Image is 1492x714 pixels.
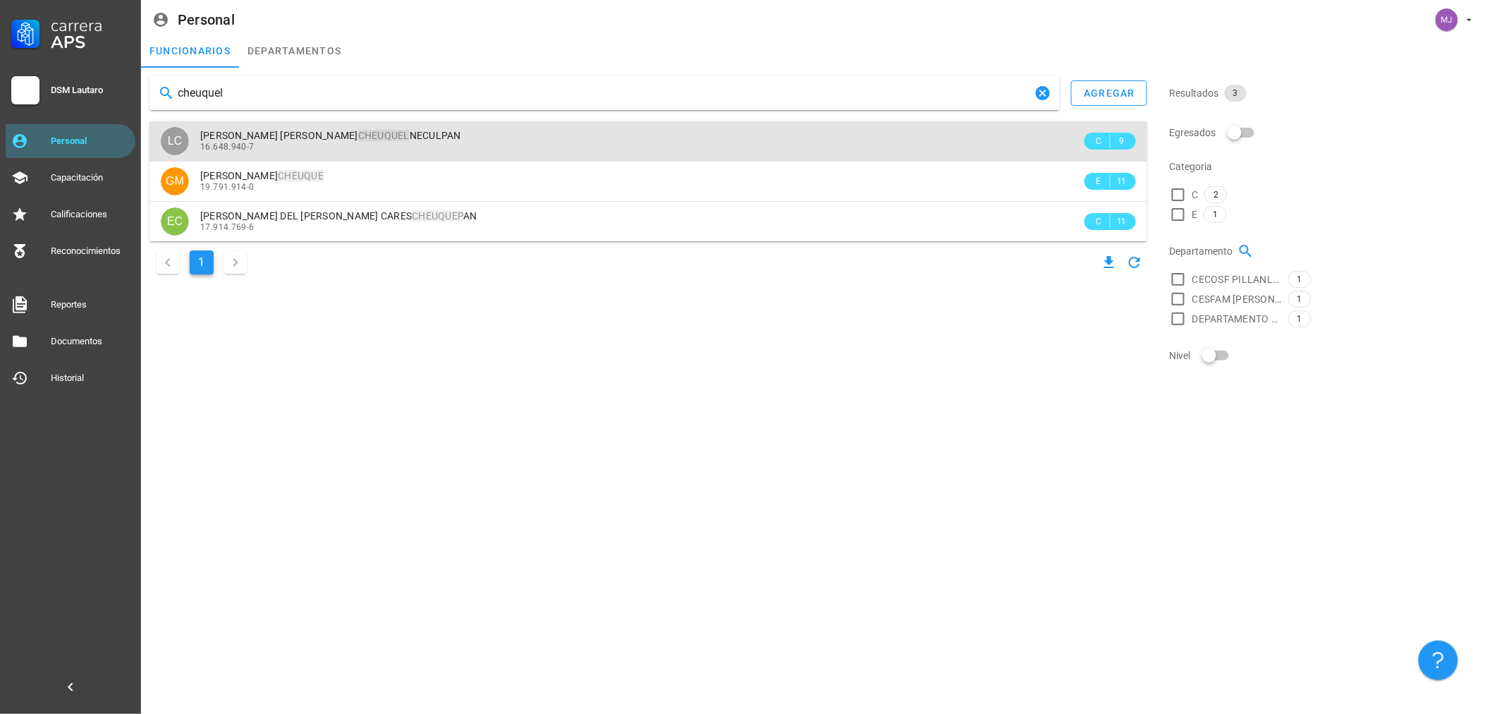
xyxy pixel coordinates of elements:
span: GM [166,167,184,195]
span: CECOSF PILLANLELBUN [1192,272,1283,286]
span: 3 [1233,85,1238,102]
span: E [1093,174,1104,188]
a: Calificaciones [6,198,135,231]
span: 11 [1116,174,1127,188]
div: DSM Lautaro [51,85,130,96]
div: avatar [161,167,189,195]
button: Clear [1034,85,1051,102]
span: 1 [1213,207,1218,222]
span: 17.914.769-6 [200,222,255,232]
a: Documentos [6,325,135,358]
span: C [1093,214,1104,229]
a: departamentos [239,34,350,68]
div: Capacitación [51,172,130,183]
a: Personal [6,124,135,158]
div: Categoria [1170,150,1484,183]
span: [PERSON_NAME] [PERSON_NAME] NECULPAN [200,130,461,141]
span: CESFAM [PERSON_NAME] [1192,292,1283,306]
div: avatar [161,127,189,155]
div: Nivel [1170,339,1484,373]
span: LC [168,127,182,155]
a: Capacitación [6,161,135,195]
span: 9 [1116,134,1127,148]
span: DEPARTAMENTO SALUD RURAL [1192,312,1283,326]
span: 19.791.914-0 [200,182,255,192]
input: Buscar funcionarios… [178,82,1032,104]
mark: CHEUQUEL [358,130,410,141]
span: 2 [1213,187,1218,202]
button: agregar [1071,80,1147,106]
div: Reconocimientos [51,246,130,257]
div: avatar [161,207,189,236]
div: Documentos [51,336,130,347]
a: Reconocimientos [6,234,135,268]
span: C [1093,134,1104,148]
div: Personal [51,135,130,147]
div: APS [51,34,130,51]
span: 11 [1116,214,1127,229]
span: 16.648.940-7 [200,142,255,152]
div: Calificaciones [51,209,130,220]
div: Egresados [1170,116,1484,150]
nav: Navegación de paginación [149,247,254,278]
span: C [1192,188,1199,202]
span: 1 [1297,311,1302,327]
span: 1 [1297,272,1302,287]
div: Reportes [51,299,130,310]
a: funcionarios [141,34,239,68]
mark: CHEUQUE [278,170,324,181]
a: Historial [6,361,135,395]
span: E [1192,207,1198,222]
div: avatar [1436,8,1458,31]
span: [PERSON_NAME] DEL [PERSON_NAME] CARES AN [200,210,477,222]
div: Carrera [51,17,130,34]
button: Página actual, página 1 [190,250,214,274]
div: Departamento [1170,234,1484,268]
div: Resultados [1170,76,1484,110]
span: [PERSON_NAME] [200,170,324,181]
a: Reportes [6,288,135,322]
span: EC [167,207,183,236]
div: agregar [1083,87,1135,99]
mark: CHEUQUEP [412,210,463,222]
div: Historial [51,373,130,384]
div: Personal [178,12,235,28]
span: 1 [1297,291,1302,307]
